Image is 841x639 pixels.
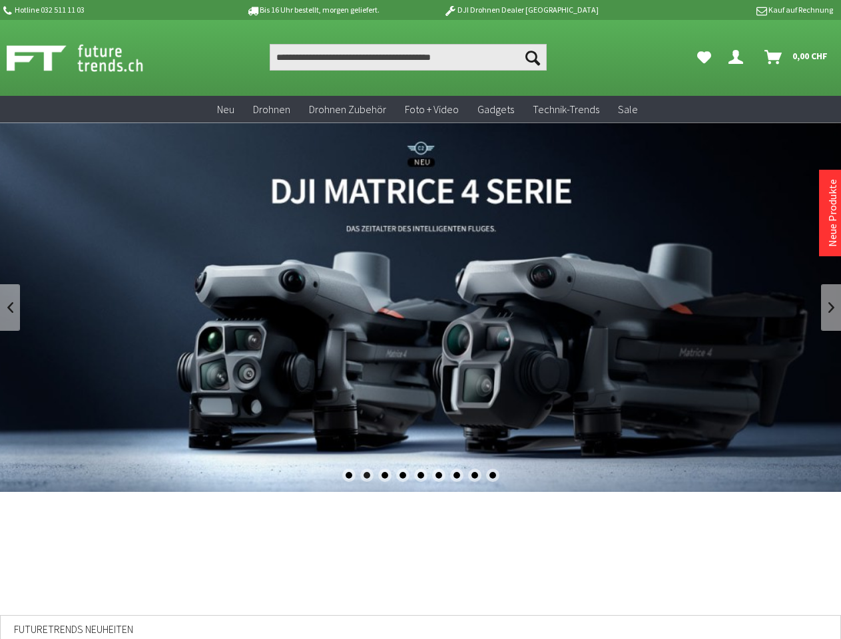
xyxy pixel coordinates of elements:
[486,469,499,482] div: 9
[378,469,392,482] div: 3
[414,469,427,482] div: 5
[405,103,459,116] span: Foto + Video
[300,96,396,123] a: Drohnen Zubehör
[217,103,234,116] span: Neu
[618,103,638,116] span: Sale
[533,103,599,116] span: Technik-Trends
[208,96,244,123] a: Neu
[244,96,300,123] a: Drohnen
[523,96,609,123] a: Technik-Trends
[723,44,754,71] a: Dein Konto
[1,2,209,18] p: Hotline 032 511 11 03
[759,44,834,71] a: Warenkorb
[270,44,547,71] input: Produkt, Marke, Kategorie, EAN, Artikelnummer…
[396,96,468,123] a: Foto + Video
[468,469,481,482] div: 8
[7,41,172,75] img: Shop Futuretrends - zur Startseite wechseln
[691,44,718,71] a: Meine Favoriten
[253,103,290,116] span: Drohnen
[609,96,647,123] a: Sale
[360,469,374,482] div: 2
[432,469,445,482] div: 6
[450,469,463,482] div: 7
[792,45,828,67] span: 0,00 CHF
[309,103,386,116] span: Drohnen Zubehör
[396,469,410,482] div: 4
[417,2,625,18] p: DJI Drohnen Dealer [GEOGRAPHIC_DATA]
[519,44,547,71] button: Suchen
[342,469,356,482] div: 1
[477,103,514,116] span: Gadgets
[468,96,523,123] a: Gadgets
[625,2,833,18] p: Kauf auf Rechnung
[209,2,417,18] p: Bis 16 Uhr bestellt, morgen geliefert.
[826,179,839,247] a: Neue Produkte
